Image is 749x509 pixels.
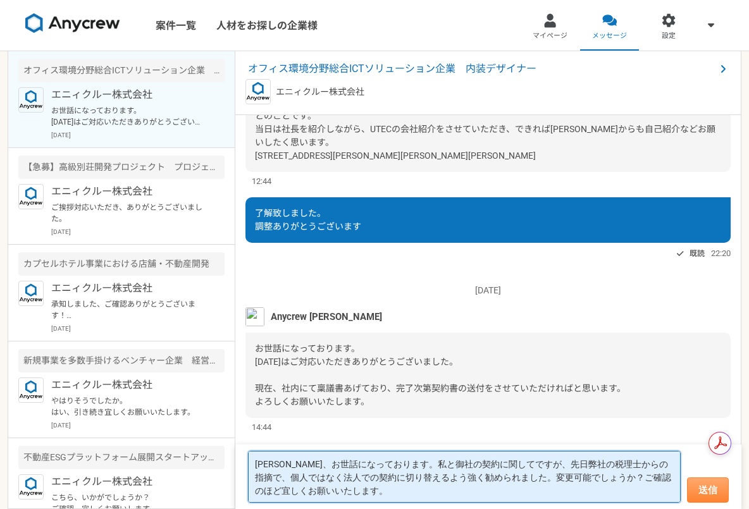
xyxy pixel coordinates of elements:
[18,59,225,82] div: オフィス環境分野総合ICTソリューション企業 内装デザイナー
[255,343,626,407] span: お世話になっております。 [DATE]はご対応いただきありがとうございました。 現在、社内にて稟議書あげており、完了次第契約書の送付をさせていただければと思います。 よろしくお願いいたします。
[18,474,44,500] img: logo_text_blue_01.png
[18,87,44,113] img: logo_text_blue_01.png
[18,446,225,469] div: 不動産ESGプラットフォーム展開スタートアップ BizDev / 事業開発
[18,377,44,403] img: logo_text_blue_01.png
[592,31,627,41] span: メッセージ
[51,420,225,430] p: [DATE]
[276,85,364,99] p: エニィクルー株式会社
[271,310,382,324] span: Anycrew [PERSON_NAME]
[51,105,207,128] p: お世話になっております。 [DATE]はご対応いただきありがとうございました。 現在、社内にて稟議書あげており、完了次第契約書の送付をさせていただければと思います。 よろしくお願いいたします。
[51,281,207,296] p: エニィクルー株式会社
[690,246,705,261] span: 既読
[252,421,271,433] span: 14:44
[51,87,207,102] p: エニィクルー株式会社
[25,13,120,34] img: 8DqYSo04kwAAAAASUVORK5CYII=
[245,284,731,297] p: [DATE]
[248,451,681,503] textarea: [PERSON_NAME]、お世話になっております。私と御社の契約に関してですが、先日弊社の税理士からの指摘で、個人ではなく法人での契約に切り替えるよう強く勧められました。変更可能でしょうか？ご...
[662,31,676,41] span: 設定
[51,202,207,224] p: ご挨拶対応いただき、ありがとうございました。
[18,156,225,179] div: 【急募】高級別荘開発プロジェクト プロジェクト進捗サポート（建築領域の経験者）
[252,175,271,187] span: 12:44
[51,298,207,321] p: 承知しました、ご確認ありがとうございます！ ぜひ、また別件でご相談できればと思いますので、引き続き、宜しくお願いいたします。
[51,395,207,418] p: やはりそうでしたか。 はい、引き続き宜しくお願いいたします。
[18,184,44,209] img: logo_text_blue_01.png
[51,130,225,140] p: [DATE]
[687,477,729,503] button: 送信
[18,349,225,372] div: 新規事業を多数手掛けるベンチャー企業 経営企画室・PMO業務
[533,31,567,41] span: マイページ
[255,208,361,231] span: 了解致しました。 調整ありがとうございます
[51,227,225,236] p: [DATE]
[51,377,207,393] p: エニィクルー株式会社
[51,324,225,333] p: [DATE]
[248,61,715,77] span: オフィス環境分野総合ICTソリューション企業 内装デザイナー
[51,474,207,489] p: エニィクルー株式会社
[51,184,207,199] p: エニィクルー株式会社
[245,79,271,104] img: logo_text_blue_01.png
[18,281,44,306] img: logo_text_blue_01.png
[18,252,225,276] div: カプセルホテル事業における店舗・不動産開発
[245,307,264,326] img: S__5267474.jpg
[711,247,731,259] span: 22:20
